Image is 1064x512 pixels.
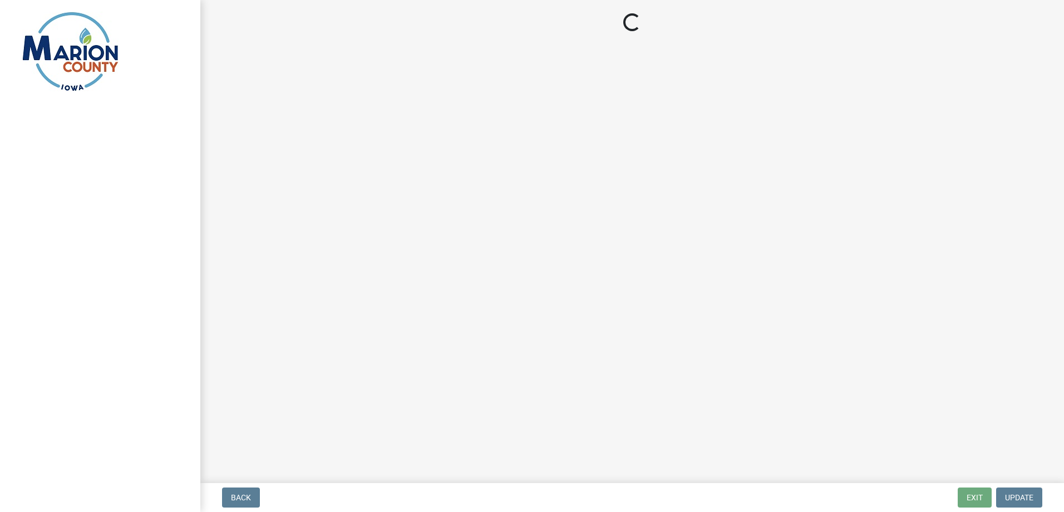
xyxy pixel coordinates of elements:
button: Back [222,488,260,508]
span: Back [231,493,251,502]
button: Exit [958,488,992,508]
img: Marion County, Iowa [22,12,119,91]
span: Update [1005,493,1033,502]
button: Update [996,488,1042,508]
